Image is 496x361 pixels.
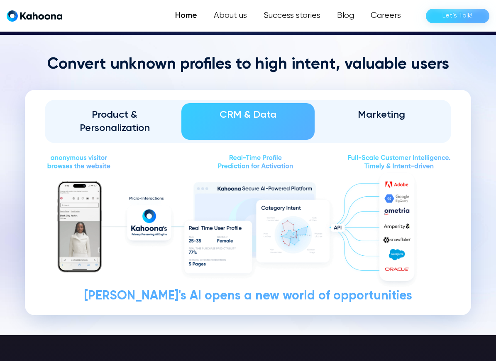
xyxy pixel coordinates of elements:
[255,7,329,24] a: Success stories
[167,7,205,24] a: Home
[193,108,303,121] div: CRM & Data
[362,7,409,24] a: Careers
[205,7,255,24] a: About us
[426,9,489,23] a: Let’s Talk!
[442,9,473,22] div: Let’s Talk!
[329,7,362,24] a: Blog
[60,108,170,135] div: Product & Personalization
[326,108,436,121] div: Marketing
[7,10,62,22] a: home
[45,290,452,303] div: [PERSON_NAME]'s AI opens a new world of opportunities
[25,55,472,75] h2: Convert unknown profiles to high intent, valuable users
